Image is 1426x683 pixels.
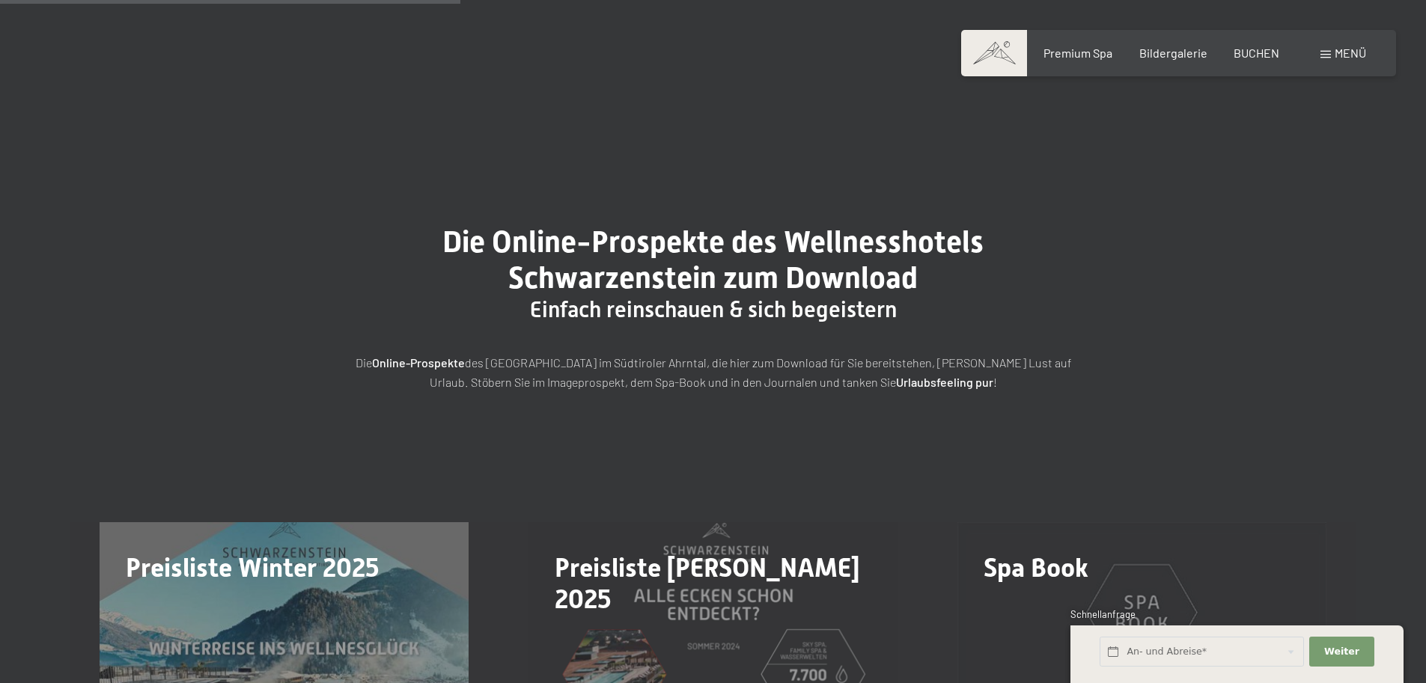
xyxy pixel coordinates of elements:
[555,553,860,614] span: Preisliste [PERSON_NAME] 2025
[984,553,1088,583] span: Spa Book
[1070,608,1136,620] span: Schnellanfrage
[896,375,993,389] strong: Urlaubsfeeling pur
[372,355,465,370] strong: Online-Prospekte
[1139,46,1207,60] a: Bildergalerie
[1324,645,1359,658] span: Weiter
[1335,46,1366,60] span: Menü
[1234,46,1279,60] a: BUCHEN
[339,353,1088,391] p: Die des [GEOGRAPHIC_DATA] im Südtiroler Ahrntal, die hier zum Download für Sie bereitstehen, [PER...
[442,224,984,295] span: Die Online-Prospekte des Wellnesshotels Schwarzenstein zum Download
[1043,46,1112,60] a: Premium Spa
[530,296,897,322] span: Einfach reinschauen & sich begeistern
[126,553,380,583] span: Preisliste Winter 2025
[1309,637,1374,667] button: Weiter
